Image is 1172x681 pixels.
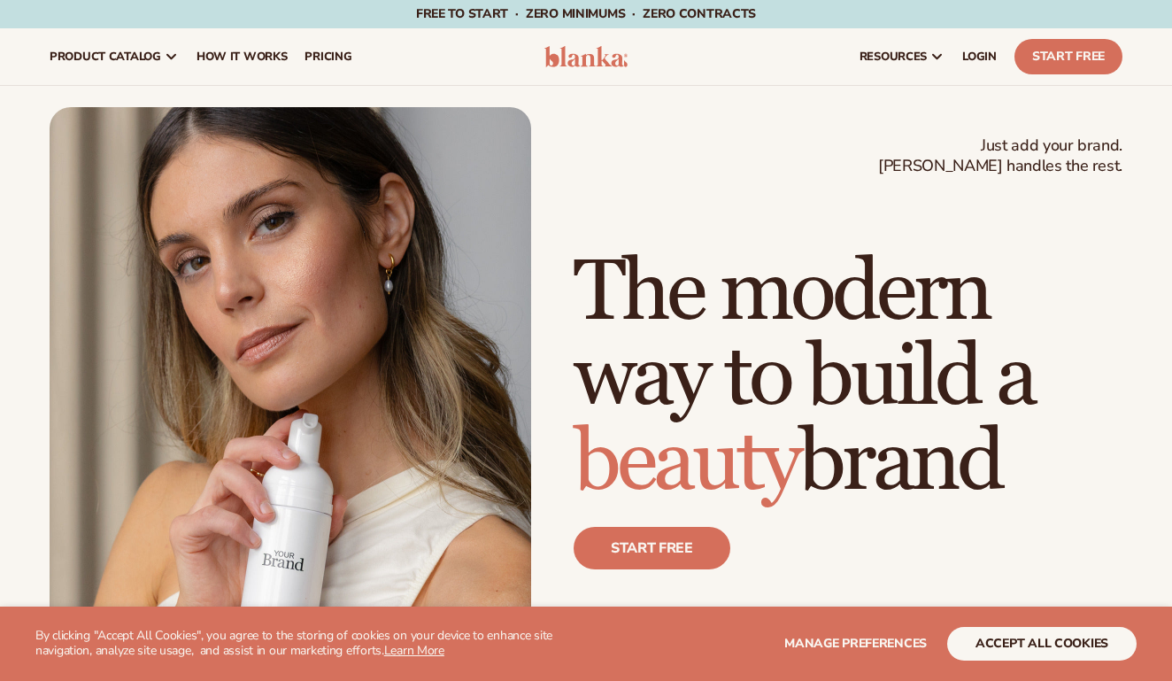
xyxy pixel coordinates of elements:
[878,135,1122,177] span: Just add your brand. [PERSON_NAME] handles the rest.
[384,642,444,659] a: Learn More
[784,635,927,652] span: Manage preferences
[947,627,1137,661] button: accept all cookies
[41,28,188,85] a: product catalog
[847,605,981,644] p: 450+
[188,28,297,85] a: How It Works
[700,605,812,644] p: 4.9
[860,50,927,64] span: resources
[35,629,568,659] p: By clicking "Accept All Cookies", you agree to the storing of cookies on your device to enhance s...
[544,46,628,67] img: logo
[953,28,1006,85] a: LOGIN
[574,251,1122,506] h1: The modern way to build a brand
[1014,39,1122,74] a: Start Free
[784,627,927,661] button: Manage preferences
[296,28,360,85] a: pricing
[574,527,730,569] a: Start free
[962,50,997,64] span: LOGIN
[574,411,798,515] span: beauty
[416,5,756,22] span: Free to start · ZERO minimums · ZERO contracts
[305,50,351,64] span: pricing
[197,50,288,64] span: How It Works
[851,28,953,85] a: resources
[50,50,161,64] span: product catalog
[574,605,665,644] p: 100K+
